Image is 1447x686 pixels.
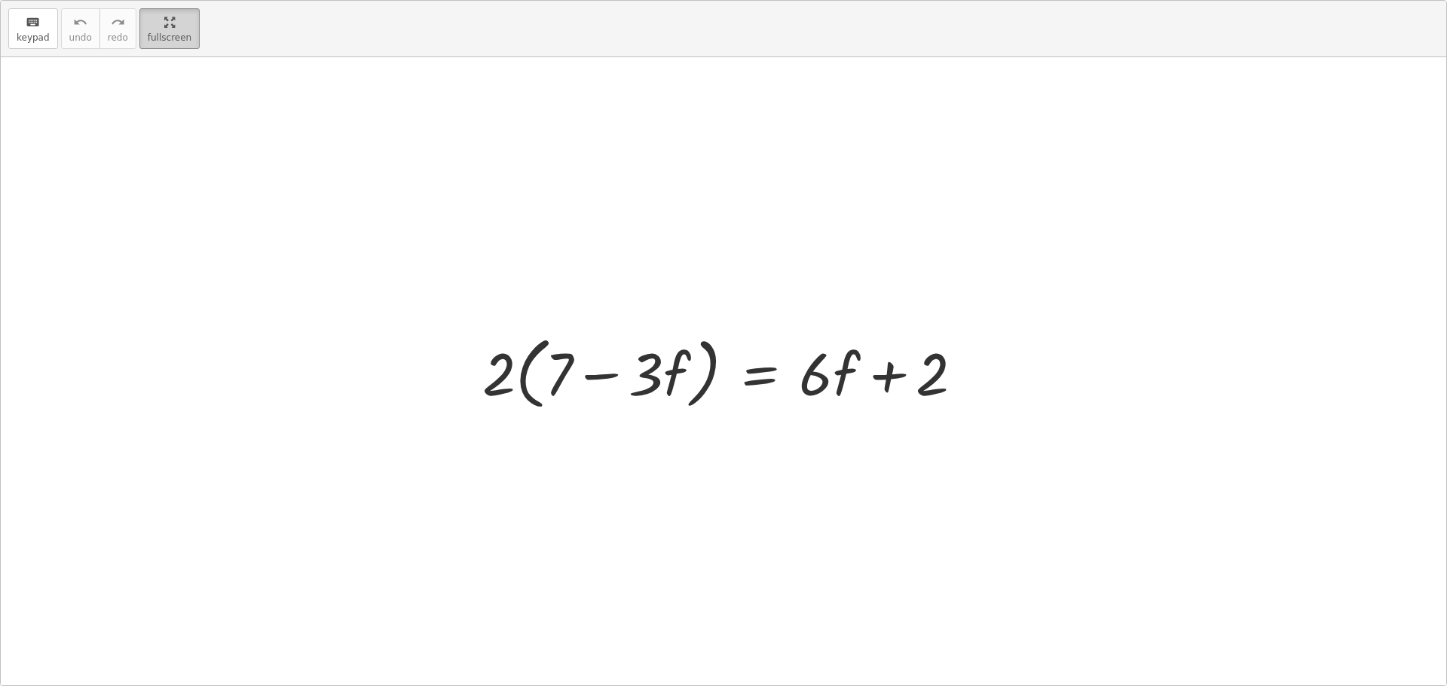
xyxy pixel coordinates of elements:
span: redo [108,32,128,43]
span: keypad [17,32,50,43]
span: fullscreen [148,32,191,43]
i: keyboard [26,14,40,32]
span: undo [69,32,92,43]
button: fullscreen [139,8,200,49]
button: keyboardkeypad [8,8,58,49]
button: undoundo [61,8,100,49]
i: undo [73,14,87,32]
i: redo [111,14,125,32]
button: redoredo [99,8,136,49]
